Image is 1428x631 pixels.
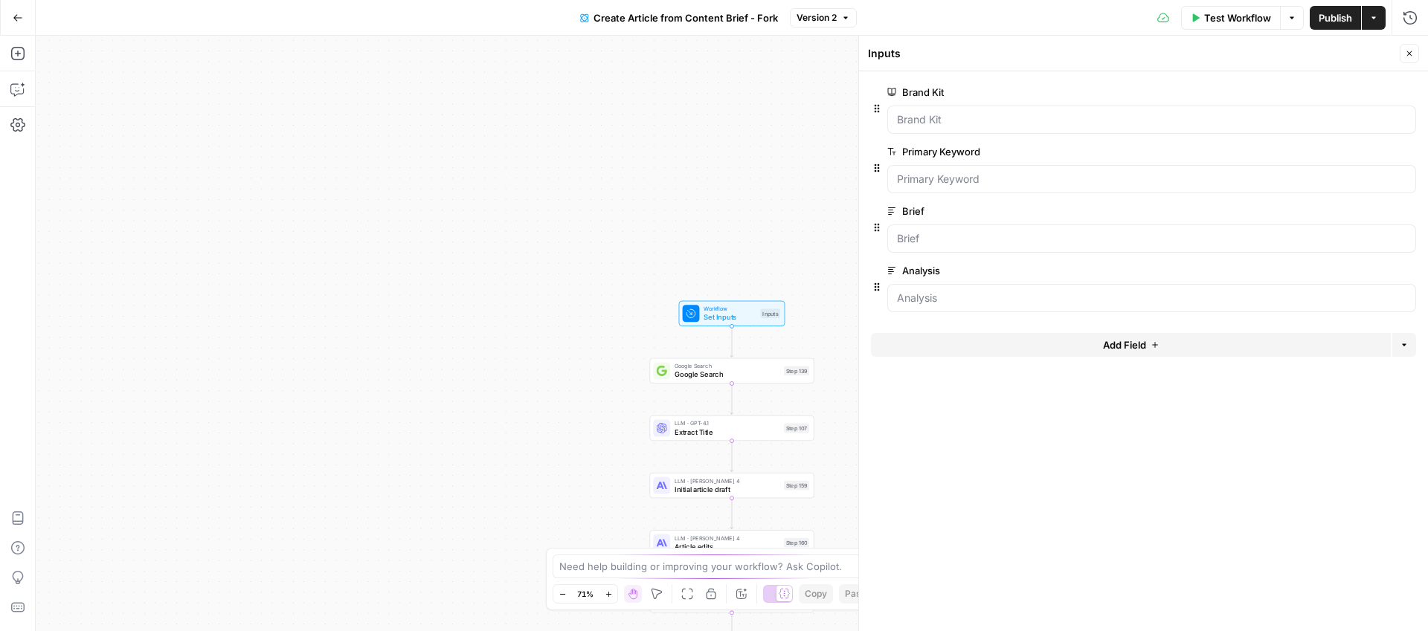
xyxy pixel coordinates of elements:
span: Test Workflow [1204,10,1271,25]
div: LLM · [PERSON_NAME] 4IntroStep 164 [649,587,814,612]
span: LLM · [PERSON_NAME] 4 [675,534,779,542]
span: Add Field [1103,337,1146,352]
label: Brief [887,204,1332,219]
span: Extract Title [675,427,779,437]
g: Edge from step_159 to step_160 [730,498,733,528]
div: Inputs [761,308,780,318]
input: Analysis [897,291,1406,305]
div: LLM · GPT-4.1Extract TitleStep 107 [649,415,814,441]
span: Workflow [704,305,756,313]
button: Paste [839,584,875,604]
span: LLM · GPT-4.1 [675,419,779,427]
span: Google Search [675,369,779,380]
label: Brand Kit [887,85,1332,100]
div: Step 159 [784,481,809,491]
input: Primary Keyword [897,172,1406,187]
span: Paste [845,587,869,601]
button: Create Article from Content Brief - Fork [571,6,787,30]
span: LLM · [PERSON_NAME] 4 [675,476,779,485]
button: Add Field [871,333,1391,357]
button: Version 2 [790,8,857,27]
span: Initial article draft [675,484,779,494]
g: Edge from start to step_139 [730,326,733,357]
span: Article edits [675,541,779,551]
span: 71% [577,588,594,600]
button: Test Workflow [1181,6,1280,30]
span: Google Search [675,362,779,370]
input: Brand Kit [897,112,1406,127]
div: WorkflowSet InputsInputs [649,301,814,326]
span: Copy [805,587,827,601]
button: Copy [799,584,833,604]
span: Publish [1319,10,1352,25]
g: Edge from step_107 to step_159 [730,441,733,471]
div: LLM · [PERSON_NAME] 4Initial article draftStep 159 [649,473,814,498]
g: Edge from step_139 to step_107 [730,384,733,414]
span: Version 2 [797,11,837,25]
label: Primary Keyword [887,144,1332,159]
input: Brief [897,231,1406,246]
div: Step 139 [784,366,809,375]
div: Google SearchGoogle SearchStep 139 [649,358,814,384]
span: Create Article from Content Brief - Fork [594,10,778,25]
div: LLM · [PERSON_NAME] 4Article editsStep 160 [649,530,814,555]
span: Set Inputs [704,312,756,323]
div: Inputs [868,46,1395,61]
div: Step 160 [784,538,809,548]
button: Publish [1310,6,1361,30]
label: Analysis [887,263,1332,278]
div: Step 107 [784,424,809,433]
